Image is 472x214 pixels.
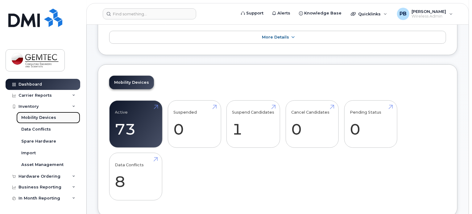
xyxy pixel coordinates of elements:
[291,104,333,144] a: Cancel Candidates 0
[346,8,391,20] div: Quicklinks
[115,156,157,197] a: Data Conflicts 8
[103,8,196,19] input: Find something...
[109,76,154,89] a: Mobility Devices
[174,104,215,144] a: Suspended 0
[358,11,381,16] span: Quicklinks
[268,7,295,19] a: Alerts
[412,9,446,14] span: [PERSON_NAME]
[115,104,157,144] a: Active 73
[237,7,268,19] a: Support
[232,104,275,144] a: Suspend Candidates 1
[412,14,446,19] span: Wireless Admin
[393,8,457,20] div: Patricia Boulanger
[350,104,391,144] a: Pending Status 0
[277,10,290,16] span: Alerts
[262,35,289,39] span: More Details
[246,10,263,16] span: Support
[295,7,346,19] a: Knowledge Base
[304,10,342,16] span: Knowledge Base
[400,10,407,18] span: PB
